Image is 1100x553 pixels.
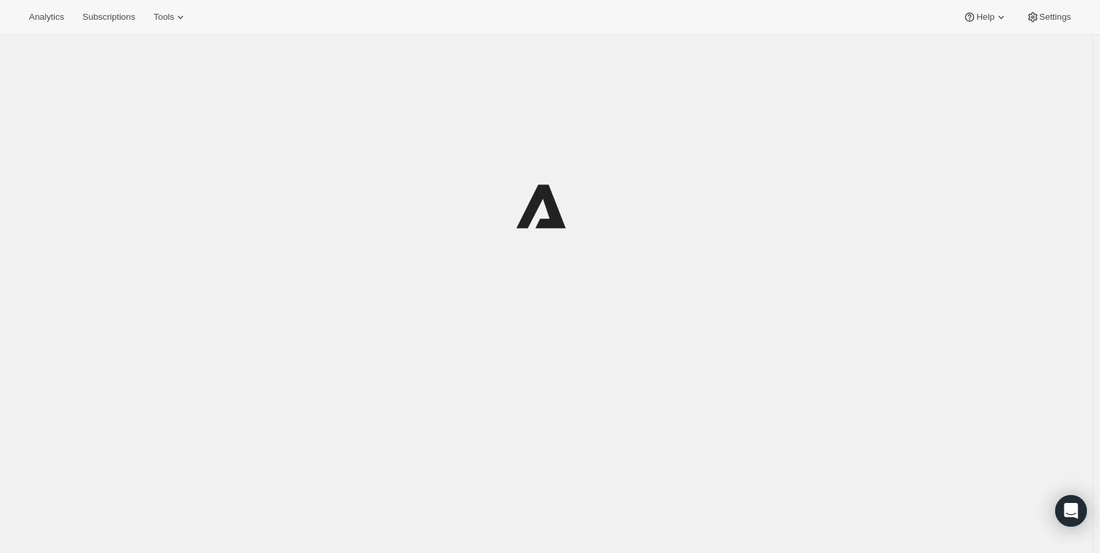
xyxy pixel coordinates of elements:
[1039,12,1071,22] span: Settings
[21,8,72,26] button: Analytics
[29,12,64,22] span: Analytics
[1018,8,1079,26] button: Settings
[82,12,135,22] span: Subscriptions
[146,8,195,26] button: Tools
[1055,495,1087,527] div: Open Intercom Messenger
[74,8,143,26] button: Subscriptions
[976,12,994,22] span: Help
[153,12,174,22] span: Tools
[955,8,1015,26] button: Help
